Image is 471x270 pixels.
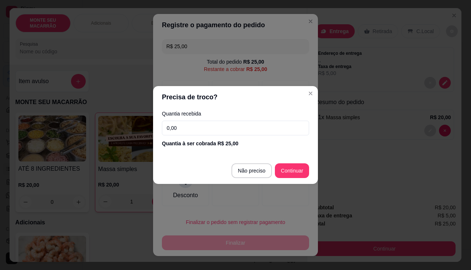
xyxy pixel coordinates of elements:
button: Não preciso [231,163,272,178]
button: Close [305,88,316,99]
div: Quantia à ser cobrada R$ 25,00 [162,140,309,147]
button: Continuar [275,163,309,178]
label: Quantia recebida [162,111,309,116]
header: Precisa de troco? [153,86,318,108]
